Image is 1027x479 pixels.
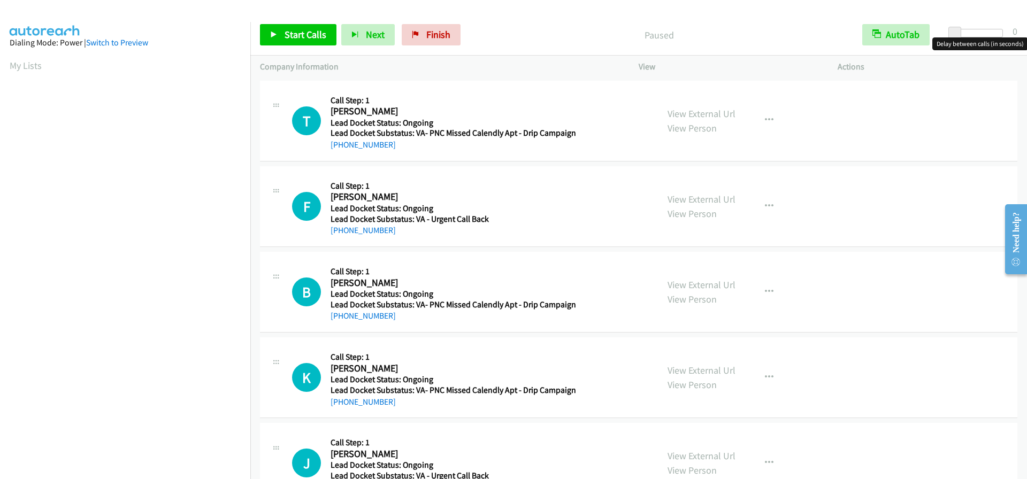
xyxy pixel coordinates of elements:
button: Next [341,24,395,45]
a: View Person [668,378,717,391]
h5: Call Step: 1 [331,437,572,448]
div: The call is yet to be attempted [292,192,321,221]
h5: Lead Docket Substatus: VA - Urgent Call Back [331,214,572,225]
a: My Lists [10,59,42,72]
h5: Call Step: 1 [331,181,572,191]
p: View [639,60,818,73]
div: The call is yet to be attempted [292,106,321,135]
h5: Lead Docket Status: Ongoing [331,203,572,214]
div: The call is yet to be attempted [292,363,321,392]
span: Start Calls [285,28,326,41]
p: Paused [475,28,843,42]
h5: Lead Docket Status: Ongoing [331,374,576,385]
a: View Person [668,207,717,220]
h2: [PERSON_NAME] [331,362,572,375]
h1: K [292,363,321,392]
a: View External Url [668,364,735,376]
button: AutoTab [862,24,930,45]
a: View Person [668,464,717,476]
div: Dialing Mode: Power | [10,36,241,49]
div: The call is yet to be attempted [292,277,321,306]
h2: [PERSON_NAME] [331,105,572,118]
h5: Call Step: 1 [331,266,576,277]
a: [PHONE_NUMBER] [331,225,396,235]
a: Switch to Preview [86,37,148,48]
div: 0 [1013,24,1017,38]
p: Actions [838,60,1017,73]
h2: [PERSON_NAME] [331,191,572,203]
a: View External Url [668,193,735,205]
a: [PHONE_NUMBER] [331,140,396,150]
a: View External Url [668,107,735,120]
h1: T [292,106,321,135]
h1: F [292,192,321,221]
h5: Lead Docket Status: Ongoing [331,460,572,470]
a: Start Calls [260,24,336,45]
h1: J [292,449,321,477]
a: [PHONE_NUMBER] [331,311,396,321]
h5: Lead Docket Substatus: VA- PNC Missed Calendly Apt - Drip Campaign [331,385,576,396]
h5: Call Step: 1 [331,352,576,362]
a: View Person [668,122,717,134]
h5: Lead Docket Status: Ongoing [331,289,576,299]
a: View External Url [668,450,735,462]
a: View Person [668,293,717,305]
p: Company Information [260,60,619,73]
a: [PHONE_NUMBER] [331,397,396,407]
span: Finish [426,28,450,41]
div: The call is yet to be attempted [292,449,321,477]
span: Next [366,28,385,41]
h5: Call Step: 1 [331,95,576,106]
h5: Lead Docket Substatus: VA- PNC Missed Calendly Apt - Drip Campaign [331,128,576,138]
h5: Lead Docket Substatus: VA- PNC Missed Calendly Apt - Drip Campaign [331,299,576,310]
a: View External Url [668,279,735,291]
a: Finish [402,24,461,45]
h1: B [292,277,321,306]
h2: [PERSON_NAME] [331,448,572,460]
h2: [PERSON_NAME] [331,277,572,289]
iframe: Resource Center [996,197,1027,282]
h5: Lead Docket Status: Ongoing [331,118,576,128]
